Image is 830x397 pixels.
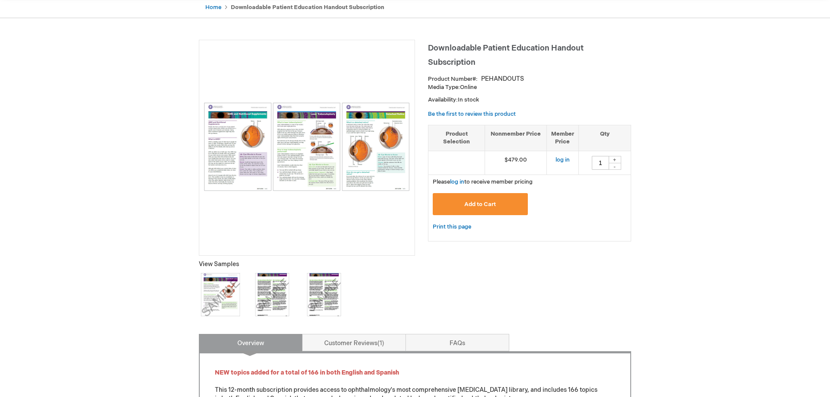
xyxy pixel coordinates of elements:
[464,201,496,208] span: Add to Cart
[546,125,578,151] th: Member Price
[433,222,471,232] a: Print this page
[428,125,485,151] th: Product Selection
[433,178,533,185] span: Please to receive member pricing
[481,75,524,83] div: PEHANDOUTS
[428,83,631,92] p: Online
[215,369,399,376] font: NEW topics added for a total of 166 in both English and Spanish
[428,44,584,67] span: Downloadable Patient Education Handout Subscription
[608,163,621,170] div: -
[205,4,221,11] a: Home
[555,156,570,163] a: log in
[377,340,384,347] span: 1
[608,156,621,163] div: +
[450,178,464,185] a: log in
[199,260,415,269] p: View Samples
[204,102,410,191] img: Downloadable Patient Education Handout Subscription
[428,84,460,91] strong: Media Type:
[428,111,516,118] a: Be the first to review this product
[433,193,528,215] button: Add to Cart
[485,125,547,151] th: Nonmember Price
[302,334,406,351] a: Customer Reviews1
[199,334,303,351] a: Overview
[251,273,294,316] img: Click to view
[458,96,479,103] span: In stock
[303,273,346,316] img: Click to view
[231,4,384,11] strong: Downloadable Patient Education Handout Subscription
[485,151,547,175] td: $479.00
[592,156,609,170] input: Qty
[578,125,631,151] th: Qty
[199,273,242,316] img: Click to view
[428,96,631,104] p: Availability:
[405,334,509,351] a: FAQs
[428,76,478,83] strong: Product Number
